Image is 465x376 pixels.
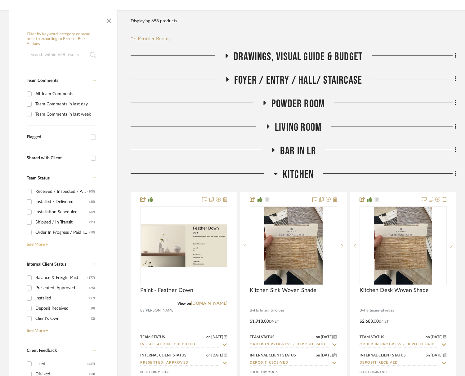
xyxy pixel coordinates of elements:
span: [DATE] [211,353,224,357]
span: [PERSON_NAME] [145,307,175,313]
div: Internal Client Status [360,352,406,358]
input: Type to Search… [140,360,220,366]
button: Reorder Rooms [131,35,171,42]
div: (35) [89,197,95,207]
span: [DATE] [320,335,333,339]
div: Team Status [360,334,384,340]
span: on [206,353,211,357]
input: Type to Search… [250,342,329,348]
div: Team Comments in last day [35,99,95,109]
div: Presented, Approved [35,283,89,293]
span: on [316,353,320,357]
div: (100) [87,187,95,197]
div: (177) [87,273,95,283]
span: By [360,307,364,313]
span: [DATE] [430,335,443,339]
div: Team Comments in last week [35,109,95,119]
span: Powder Room [271,97,325,111]
span: Reorder Rooms [138,35,171,42]
div: (32) [89,207,95,217]
div: Internal Client Status [250,352,296,358]
span: [DATE] [430,353,443,357]
a: See More + [25,324,96,334]
div: Client's Own [35,314,91,324]
span: Paint - Feather Down [140,287,193,294]
div: (367) [87,359,95,369]
h6: Filter by keyword, category or name prior to exporting to Excel or Bulk Actions [27,32,99,46]
div: (8) [91,303,95,313]
span: Kitchen Sink Woven Shade [250,287,316,294]
input: Type to Search… [140,342,220,348]
span: [DATE] [211,335,224,339]
span: Team Comments [27,78,58,83]
div: Order In Progress / Paid In Full w/ Freight, No Balance due [35,228,89,237]
div: Shared with Client [27,156,88,161]
span: Drawings, Visual Guide & Budget [234,50,363,64]
span: Team Status [27,176,50,180]
span: Internal Client Status [27,262,66,267]
span: Foyer / Entry / Hall/ Staircase [234,74,362,87]
span: Bar in LR [280,144,316,158]
span: on [426,335,430,339]
div: Installation Scheduled [35,207,89,217]
span: Hartmann&Forbes [254,307,284,313]
img: Kitchen Sink Woven Shade [264,207,323,285]
div: (25) [89,283,95,293]
a: [DOMAIN_NAME] [191,301,227,306]
div: Team Status [140,334,165,340]
input: Search within 658 results [27,49,99,61]
a: See More + [25,237,96,247]
span: By [250,307,254,313]
img: Paint - Feather Down [141,224,227,267]
span: Client Feedback [27,348,57,353]
span: on [206,335,211,339]
div: (2) [91,314,95,324]
div: Shipped / In Transit [35,217,89,227]
div: Received / Inspected / Approved [35,187,87,197]
span: Living Room [275,121,321,134]
div: Displaying 658 products [131,15,177,27]
div: (17) [89,293,95,303]
span: By [140,307,145,313]
span: Kitchen Desk Woven Shade [360,287,429,294]
div: Installed [35,293,89,303]
div: (10) [89,228,95,237]
div: Flagged [27,135,88,140]
div: All Team Comments [35,89,95,99]
span: Kitchen [283,168,314,181]
span: Hartmann&Forbes [364,307,394,313]
input: Type to Search… [250,360,329,366]
button: Close [103,13,115,26]
div: (31) [89,217,95,227]
div: Installed / Delivered [35,197,89,207]
span: on [426,353,430,357]
div: Liked [35,359,87,369]
span: View on [177,302,191,305]
div: Balance & Freight Paid [35,273,87,283]
span: [DATE] [320,353,333,357]
div: Internal Client Status [140,352,186,358]
input: Type to Search… [360,342,439,348]
span: on [316,335,320,339]
div: Deposit Received [35,303,91,313]
input: Type to Search… [360,360,439,366]
img: Kitchen Desk Woven Shade [374,207,432,285]
div: Team Status [250,334,275,340]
